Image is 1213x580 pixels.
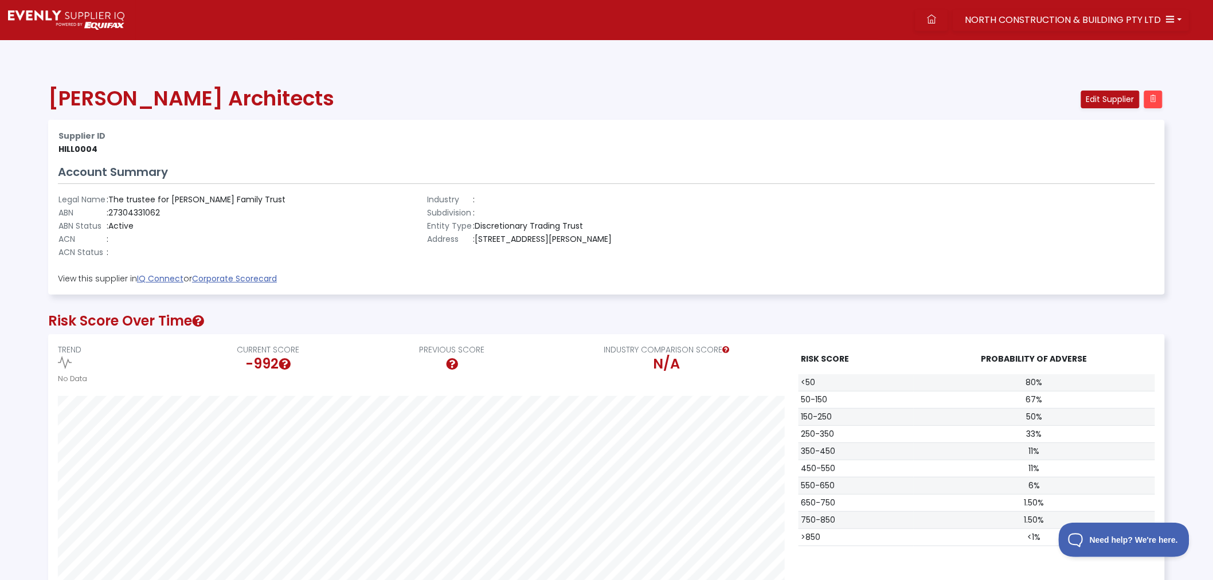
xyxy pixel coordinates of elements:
td: The trustee for [PERSON_NAME] Family Trust [106,193,286,206]
td: ACN [58,233,106,246]
td: 11% [914,460,1155,477]
span: : [473,233,475,245]
th: RISK SCORE [799,344,914,374]
td: >850 [799,528,914,546]
td: 6% [914,477,1155,494]
td: 750-850 [799,511,914,528]
th: PROBABILITY OF ADVERSE [914,344,1155,374]
td: <50 [799,374,914,391]
span: : [107,207,108,218]
td: 550-650 [799,477,914,494]
td: 150-250 [799,408,914,425]
td: Subdivision [426,206,472,220]
p: INDUSTRY COMPARISON SCORE [549,344,785,356]
td: [STREET_ADDRESS][PERSON_NAME] [472,233,612,246]
td: Legal Name [58,193,106,206]
div: N/A [549,356,785,373]
td: 50% [914,408,1155,425]
td: ABN [58,206,106,220]
td: Active [106,220,286,233]
td: ABN Status [58,220,106,233]
td: 27304331062 [106,206,286,220]
button: Edit Supplier [1081,91,1140,108]
td: ACN Status [58,246,106,259]
p: PREVIOUS SCORE [365,344,539,356]
img: Supply Predict [8,10,124,30]
td: 1.50% [914,494,1155,511]
td: 250-350 [799,425,914,442]
span: : [107,233,108,245]
td: 67% [914,391,1155,408]
p: CURRENT SCORE [181,344,355,356]
a: Corporate Scorecard [192,273,277,284]
td: 50-150 [799,391,914,408]
span: [PERSON_NAME] Architects [48,84,334,113]
td: Entity Type [426,220,472,233]
h2: Risk Score Over Time [48,313,1165,330]
iframe: Toggle Customer Support [1059,523,1190,557]
td: 350-450 [799,442,914,460]
a: IQ Connect [137,273,183,284]
td: HILL0004 [58,143,785,156]
span: : [107,246,108,258]
td: Address [426,233,472,246]
td: 450-550 [799,460,914,477]
h2: -992 [181,356,355,373]
span: : [473,207,475,218]
span: : [107,220,108,232]
span: : [107,194,108,205]
small: No Data [58,374,87,383]
td: 11% [914,442,1155,460]
td: Industry [426,193,472,206]
td: <1% [914,528,1155,546]
td: 1.50% [914,511,1155,528]
p: View this supplier in or [58,273,1155,285]
p: TREND [58,344,171,356]
span: : [473,194,475,205]
button: NORTH CONSTRUCTION & BUILDING PTY LTD [953,9,1189,31]
span: : [473,220,475,232]
span: NORTH CONSTRUCTION & BUILDING PTY LTD [965,13,1161,26]
td: 650-750 [799,494,914,511]
th: Supplier ID [58,130,785,143]
td: 80% [914,374,1155,391]
td: Discretionary Trading Trust [472,220,612,233]
h3: Account Summary [58,165,1155,179]
td: 33% [914,425,1155,442]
